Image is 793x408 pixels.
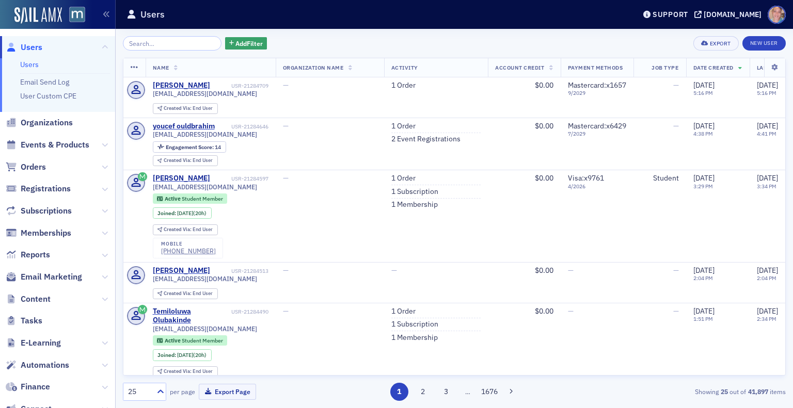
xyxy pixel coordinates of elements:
a: 2 Event Registrations [391,135,461,144]
span: [DATE] [757,121,778,130]
a: Automations [6,360,69,371]
div: End User [164,227,213,233]
div: Active: Active: Student Member [153,335,228,346]
a: 1 Order [391,174,416,183]
button: Export Page [199,384,256,400]
span: 7 / 2029 [568,130,626,137]
span: [DATE] [757,306,778,316]
label: per page [170,387,195,396]
a: User Custom CPE [20,91,76,101]
span: — [283,173,289,183]
span: [DATE] [693,121,715,130]
span: — [673,306,679,316]
a: [PERSON_NAME] [153,81,210,90]
a: [PERSON_NAME] [153,174,210,183]
time: 3:34 PM [757,183,776,190]
span: [EMAIL_ADDRESS][DOMAIN_NAME] [153,90,257,97]
div: End User [164,291,213,297]
span: Job Type [652,64,678,71]
div: Temiloluwa Olubakinde [153,307,230,325]
a: Email Marketing [6,271,82,283]
div: USR-21284513 [212,268,268,274]
span: Created Via : [164,105,193,111]
span: $0.00 [535,266,553,275]
span: $0.00 [535,80,553,90]
a: 1 Membership [391,200,438,209]
button: 3 [437,383,455,401]
a: Registrations [6,183,71,194]
a: Orders [6,161,46,173]
div: 25 [128,386,151,397]
button: Export [693,36,738,51]
span: Automations [21,360,69,371]
a: Finance [6,381,50,393]
span: Content [21,293,51,305]
time: 5:16 PM [693,89,713,96]
span: Profile [768,6,786,24]
span: Created Via : [164,157,193,164]
span: [DATE] [177,209,193,217]
a: [PHONE_NUMBER] [161,247,216,255]
span: [EMAIL_ADDRESS][DOMAIN_NAME] [153,325,257,333]
span: Created Via : [164,290,193,297]
a: Reports [6,249,50,260]
a: Memberships [6,227,71,239]
div: USR-21284490 [231,308,268,315]
div: USR-21284646 [216,123,268,130]
div: Created Via: End User [153,288,218,299]
a: SailAMX [14,7,62,24]
span: [DATE] [693,80,715,90]
span: Student Member [182,337,223,344]
span: Mastercard : x6429 [568,121,626,130]
a: Email Send Log [20,77,69,87]
time: 2:04 PM [693,274,713,282]
span: [DATE] [757,266,778,275]
a: Content [6,293,51,305]
a: New User [742,36,786,51]
span: — [283,121,289,130]
a: 1 Subscription [391,320,438,329]
div: 14 [166,144,221,150]
span: Mastercard : x1657 [568,80,626,90]
span: Finance [21,381,50,393]
span: Events & Products [21,139,89,151]
a: Active Student Member [157,337,223,344]
a: Users [6,42,42,53]
span: [DATE] [693,306,715,316]
span: $0.00 [535,173,553,183]
input: Search… [123,36,221,51]
a: 1 Membership [391,333,438,342]
button: 1676 [481,383,499,401]
span: [DATE] [757,80,778,90]
span: — [283,306,289,316]
div: Created Via: End User [153,103,218,114]
button: 1 [390,383,408,401]
span: 4 / 2026 [568,183,626,190]
div: End User [164,106,213,111]
div: Export [710,41,731,46]
time: 4:41 PM [757,130,776,137]
time: 5:16 PM [757,89,776,96]
a: [PERSON_NAME] [153,266,210,275]
span: Organizations [21,117,73,128]
div: Created Via: End User [153,366,218,377]
span: [DATE] [693,266,715,275]
div: Active: Active: Student Member [153,193,228,204]
strong: 25 [719,387,729,396]
span: Active [165,195,182,202]
button: 2 [414,383,432,401]
span: Memberships [21,227,71,239]
span: Active [165,337,182,344]
span: $0.00 [535,121,553,130]
div: Support [653,10,688,19]
span: Student Member [182,195,223,202]
div: youcef ouldbrahim [153,122,215,131]
div: Joined: 2025-08-25 00:00:00 [153,207,212,219]
strong: 41,897 [746,387,770,396]
span: Organization Name [283,64,344,71]
span: Reports [21,249,50,260]
span: Joined : [157,210,177,217]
